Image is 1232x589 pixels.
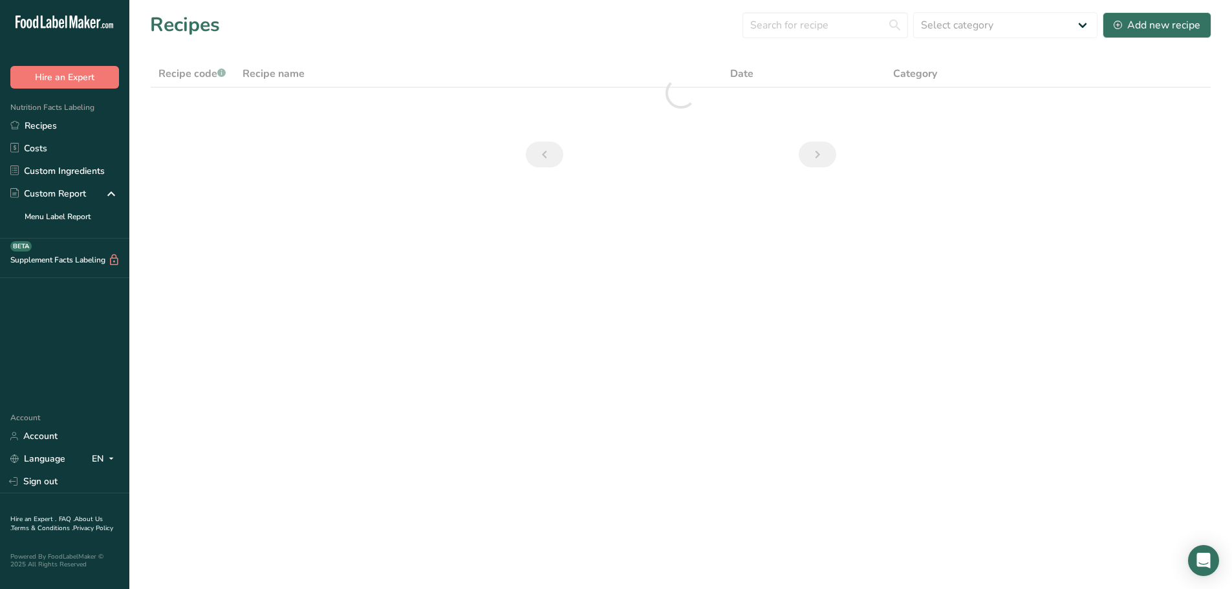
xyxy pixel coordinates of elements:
button: Add new recipe [1103,12,1211,38]
div: BETA [10,241,32,252]
a: Hire an Expert . [10,515,56,524]
a: Privacy Policy [73,524,113,533]
a: About Us . [10,515,103,533]
a: FAQ . [59,515,74,524]
h1: Recipes [150,10,220,39]
div: Open Intercom Messenger [1188,545,1219,576]
div: Powered By FoodLabelMaker © 2025 All Rights Reserved [10,553,119,568]
div: Add new recipe [1114,17,1200,33]
a: Previous page [526,142,563,167]
a: Language [10,447,65,470]
div: EN [92,451,119,467]
a: Terms & Conditions . [11,524,73,533]
a: Next page [799,142,836,167]
div: Custom Report [10,187,86,200]
input: Search for recipe [742,12,908,38]
button: Hire an Expert [10,66,119,89]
